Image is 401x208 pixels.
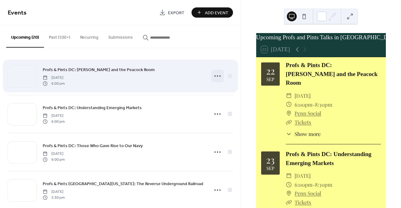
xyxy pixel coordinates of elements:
div: ​ [286,171,292,180]
div: Sep [266,166,274,171]
button: ​Show more [286,130,321,138]
span: Export [168,10,184,16]
div: 23 [266,155,275,164]
a: Tickets [295,119,311,125]
span: Events [8,7,27,19]
div: ​ [286,118,292,127]
span: 6:00pm [295,100,313,109]
div: ​ [286,100,292,109]
a: Export [155,7,189,18]
button: Past (100+) [44,25,75,47]
div: Upcoming Profs and Pints Talks in [GEOGRAPHIC_DATA][US_STATE] [256,33,386,42]
span: [DATE] [43,189,65,195]
span: Add Event [205,10,228,16]
button: Add Event [192,7,233,18]
a: Penn Social [295,109,321,118]
span: [DATE] [43,75,65,81]
a: Tickets [295,199,311,206]
span: [DATE] [295,91,311,100]
span: [DATE] [43,151,65,157]
button: Recurring [75,25,103,47]
button: Submissions [103,25,138,47]
div: ​ [286,198,292,207]
div: Sep [266,77,274,82]
a: Profs & Pints DC: Understanding Emerging Markets [286,151,372,166]
span: Show more [295,130,321,138]
span: Profs & Pints DC: Understanding Emerging Markets [43,105,142,111]
a: Profs & Pints DC: Understanding Emerging Markets [43,104,142,111]
a: Profs & Pints [GEOGRAPHIC_DATA][US_STATE]: The Reverse Underground Railroad [43,180,203,187]
span: [DATE] [295,171,311,180]
a: Profs & Pints DC: [PERSON_NAME] and the Peacock Room [286,62,378,86]
div: ​ [286,109,292,118]
span: - [313,180,315,189]
div: ​ [286,180,292,189]
span: - [313,100,315,109]
span: 8:30pm [315,180,332,189]
span: [DATE] [43,113,65,119]
span: 6:00 pm [43,157,65,162]
div: ​ [286,91,292,100]
div: 22 [266,66,275,75]
span: Profs & Pints DC: Those Who Gave Rise to Our Navy [43,143,143,149]
span: 8:30pm [315,100,332,109]
div: ​ [286,189,292,198]
span: 6:00 pm [43,81,65,86]
span: 5:30 pm [43,195,65,200]
span: 6:00 pm [43,119,65,124]
a: Profs & Pints DC: [PERSON_NAME] and the Peacock Room [43,66,155,73]
span: 6:00pm [295,180,313,189]
button: Upcoming (20) [6,25,44,48]
div: ​ [286,130,292,138]
a: Profs & Pints DC: Those Who Gave Rise to Our Navy [43,142,143,149]
a: Penn Social [295,189,321,198]
span: Profs & Pints DC: [PERSON_NAME] and the Peacock Room [43,67,155,73]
